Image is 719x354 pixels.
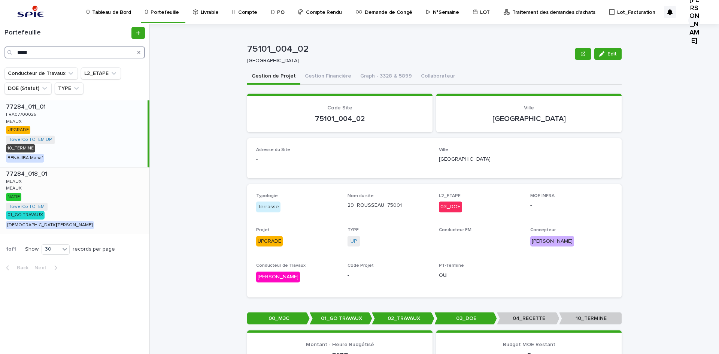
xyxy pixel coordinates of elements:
[6,178,23,184] p: MEAUX
[524,105,534,111] span: Ville
[4,29,130,37] h1: Portefeuille
[81,67,121,79] button: L2_ETAPE
[9,204,45,209] a: TowerCo TOTEM
[348,202,430,209] p: 29_ROUSSEAU_75001
[15,4,46,19] img: svstPd6MQfCT1uX1QGkG
[439,194,461,198] span: L2_ETAPE
[6,184,23,191] p: MEAUX
[306,342,374,347] span: Montant - Heure Budgétisé
[6,118,23,124] p: MEAUX
[6,169,49,178] p: 77284_018_01
[256,272,300,282] div: [PERSON_NAME]
[497,312,559,325] p: 04_RECETTE
[530,194,555,198] span: MOE INFRA
[348,194,374,198] span: Nom du site
[439,263,464,268] span: PT-Termine
[351,237,357,245] a: UP
[55,82,84,94] button: TYPE
[607,51,617,57] span: Edit
[31,264,63,271] button: Next
[25,246,39,252] p: Show
[9,137,52,142] a: TowerCo TOTEM UP
[42,245,60,253] div: 30
[439,155,613,163] p: [GEOGRAPHIC_DATA]
[247,44,572,55] p: 75101_004_02
[256,114,424,123] p: 75101_004_02
[310,312,372,325] p: 01_GO TRAVAUX
[256,194,278,198] span: Typologie
[327,105,352,111] span: Code Site
[559,312,622,325] p: 10_TERMINE
[6,193,21,201] div: NATIF
[6,221,94,229] div: [DEMOGRAPHIC_DATA][PERSON_NAME]
[34,265,51,270] span: Next
[356,69,416,85] button: Graph - 3328 & 5899
[594,48,622,60] button: Edit
[4,67,78,79] button: Conducteur de Travaux
[6,126,30,134] div: UPGRADE
[348,263,374,268] span: Code Projet
[256,263,306,268] span: Conducteur de Travaux
[256,148,290,152] span: Adresse du Site
[6,211,45,219] div: 01_GO TRAVAUX
[247,58,569,64] p: [GEOGRAPHIC_DATA]
[439,228,471,232] span: Conducteur FM
[73,246,115,252] p: records per page
[6,111,38,117] p: FRA07700025
[4,82,52,94] button: DOE (Statut)
[416,69,459,85] button: Collaborateur
[12,265,28,270] span: Back
[247,312,310,325] p: 00_M3C
[256,228,270,232] span: Projet
[6,102,47,111] p: 77284_011_01
[688,15,700,27] div: [PERSON_NAME]
[439,202,462,212] div: 03_DOE
[348,228,359,232] span: TYPE
[6,154,44,162] div: BENAJIBA Manaf
[256,155,430,163] p: -
[530,236,574,247] div: [PERSON_NAME]
[247,69,300,85] button: Gestion de Projet
[300,69,356,85] button: Gestion Financière
[434,312,497,325] p: 03_DOE
[439,148,448,152] span: Ville
[256,202,280,212] div: Terrasse
[372,312,434,325] p: 02_TRAVAUX
[503,342,555,347] span: Budget MOE Restant
[256,236,283,247] div: UPGRADE
[439,236,521,244] p: -
[530,228,556,232] span: Concepteur
[439,272,521,279] p: OUI
[4,46,145,58] input: Search
[348,272,430,279] p: -
[445,114,613,123] p: [GEOGRAPHIC_DATA]
[530,202,613,209] p: -
[6,144,35,152] div: 10_TERMINE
